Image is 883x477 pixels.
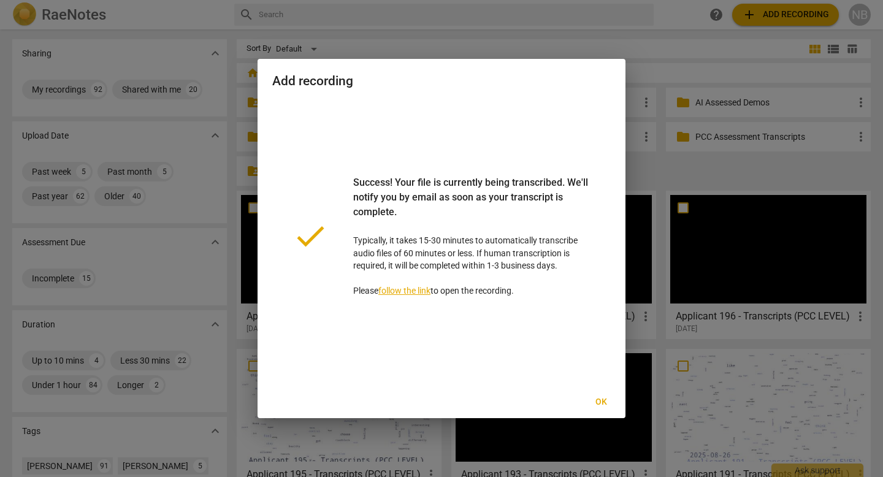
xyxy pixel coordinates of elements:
h2: Add recording [272,74,611,89]
button: Ok [581,391,621,413]
span: Ok [591,396,611,408]
span: done [292,218,329,254]
a: follow the link [378,286,430,296]
div: Success! Your file is currently being transcribed. We'll notify you by email as soon as your tran... [353,175,591,234]
p: Typically, it takes 15-30 minutes to automatically transcribe audio files of 60 minutes or less. ... [353,175,591,297]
